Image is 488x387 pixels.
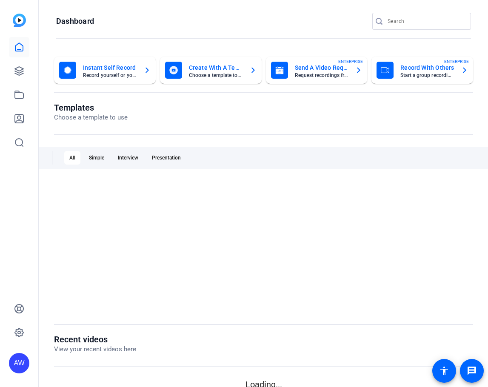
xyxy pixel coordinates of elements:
button: Record With OthersStart a group recording sessionENTERPRISE [371,57,473,84]
h1: Dashboard [56,16,94,26]
p: Choose a template to use [54,113,128,122]
div: Interview [113,151,143,165]
span: ENTERPRISE [338,58,363,65]
div: AW [9,353,29,373]
div: All [64,151,80,165]
button: Send A Video RequestRequest recordings from anyone, anywhereENTERPRISE [266,57,368,84]
div: Presentation [147,151,186,165]
h1: Recent videos [54,334,136,344]
mat-card-title: Send A Video Request [295,63,349,73]
mat-icon: message [467,366,477,376]
mat-card-subtitle: Start a group recording session [400,73,454,78]
input: Search [388,16,464,26]
span: ENTERPRISE [444,58,469,65]
button: Create With A TemplateChoose a template to get started [160,57,262,84]
p: View your recent videos here [54,344,136,354]
mat-card-subtitle: Choose a template to get started [189,73,243,78]
mat-card-title: Instant Self Record [83,63,137,73]
mat-card-subtitle: Record yourself or your screen [83,73,137,78]
mat-card-title: Create With A Template [189,63,243,73]
mat-card-title: Record With Others [400,63,454,73]
mat-card-subtitle: Request recordings from anyone, anywhere [295,73,349,78]
img: blue-gradient.svg [13,14,26,27]
div: Simple [84,151,109,165]
h1: Templates [54,102,128,113]
button: Instant Self RecordRecord yourself or your screen [54,57,156,84]
mat-icon: accessibility [439,366,449,376]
